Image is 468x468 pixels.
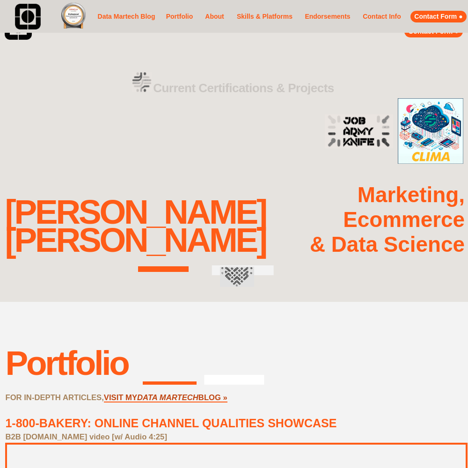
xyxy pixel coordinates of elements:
strong: FOR IN-DEPTH ARTICLES, [5,393,103,402]
a: VISIT MY [104,393,137,402]
a: Data Martech Blog [96,3,157,30]
a: About [202,11,227,22]
a: Skills & Platforms [234,7,295,27]
strong: Ecommerce [343,208,465,232]
iframe: Chat Widget [421,423,468,468]
a: DATA MARTECH [137,393,198,402]
div: [PERSON_NAME] [PERSON_NAME] [5,198,266,255]
a: Endorsements [302,11,353,22]
div: Portfolio [5,344,128,382]
strong: B2B [DOMAIN_NAME] video [w/ Audio 4:25] [5,432,167,441]
a: BLOG » [198,393,227,402]
strong: & Data Science [310,233,465,256]
strong: Current Certifications & Projects [153,81,334,95]
a: 1-800-BAKERY: ONLINE CHANNEL QUALITIES SHOWCASE [5,417,336,430]
a: Contact Form ● [410,11,467,22]
a: Contact Info [360,11,404,22]
strong: Marketing, [358,183,465,207]
a: Portfolio [164,7,195,27]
